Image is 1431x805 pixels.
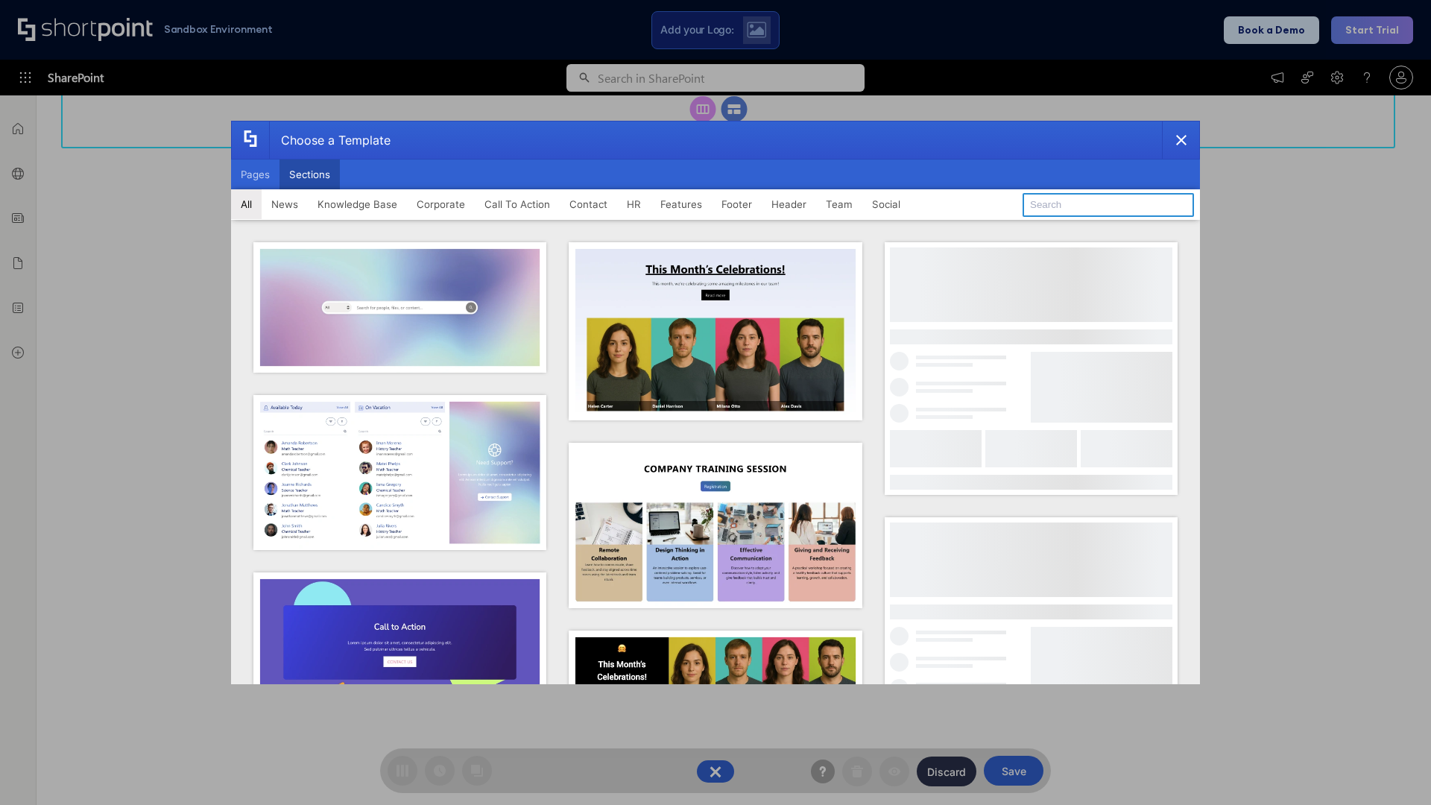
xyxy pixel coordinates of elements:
iframe: Chat Widget [1356,733,1431,805]
button: Team [816,189,862,219]
button: Header [762,189,816,219]
button: News [262,189,308,219]
button: Social [862,189,910,219]
button: Sections [279,160,340,189]
input: Search [1023,193,1194,217]
button: Footer [712,189,762,219]
button: All [231,189,262,219]
div: template selector [231,121,1200,684]
button: HR [617,189,651,219]
button: Pages [231,160,279,189]
button: Knowledge Base [308,189,407,219]
button: Contact [560,189,617,219]
button: Features [651,189,712,219]
button: Corporate [407,189,475,219]
div: Choose a Template [269,121,391,159]
button: Call To Action [475,189,560,219]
